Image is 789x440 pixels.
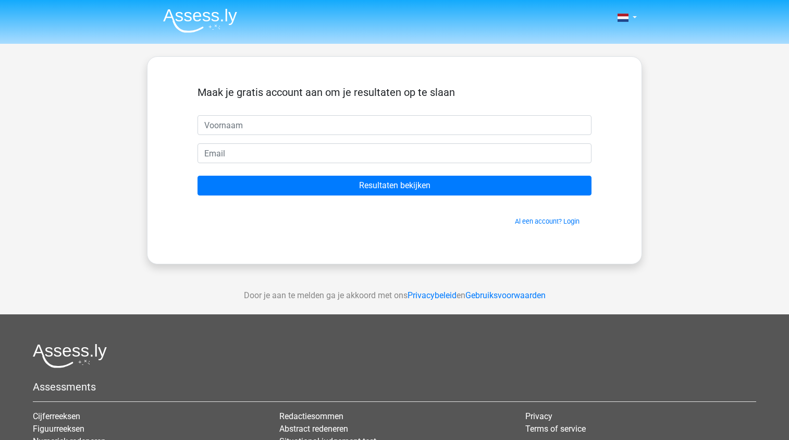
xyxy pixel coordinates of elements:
[33,381,756,393] h5: Assessments
[33,344,107,368] img: Assessly logo
[525,424,586,434] a: Terms of service
[279,424,348,434] a: Abstract redeneren
[33,411,80,421] a: Cijferreeksen
[198,86,591,99] h5: Maak je gratis account aan om je resultaten op te slaan
[33,424,84,434] a: Figuurreeksen
[525,411,552,421] a: Privacy
[198,176,591,195] input: Resultaten bekijken
[408,290,457,300] a: Privacybeleid
[279,411,343,421] a: Redactiesommen
[515,217,580,225] a: Al een account? Login
[198,143,591,163] input: Email
[465,290,546,300] a: Gebruiksvoorwaarden
[198,115,591,135] input: Voornaam
[163,8,237,33] img: Assessly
